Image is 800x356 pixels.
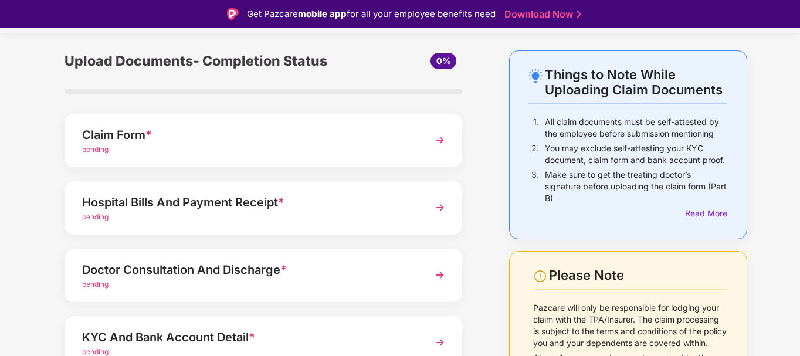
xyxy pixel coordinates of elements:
[82,260,414,279] div: Doctor Consultation And Discharge
[545,116,727,140] p: All claim documents must be self-attested by the employee before submission mentioning
[545,67,727,97] div: Things to Note While Uploading Claim Documents
[82,126,414,144] div: Claim Form
[577,8,581,21] img: Stroke
[533,302,727,349] p: Pazcare will only be responsible for lodging your claim with the TPA/Insurer. The claim processin...
[82,328,414,347] div: KYC And Bank Account Detail
[82,145,109,154] span: pending
[82,212,109,221] span: pending
[545,169,727,204] p: Make sure to get the treating doctor’s signature before uploading the claim form (Part B)
[82,347,109,356] span: pending
[82,193,414,212] div: Hospital Bills And Payment Receipt
[504,8,578,21] a: Download Now
[549,267,727,283] div: Please Note
[429,197,450,218] img: svg+xml;base64,PHN2ZyBpZD0iTmV4dCIgeG1sbnM9Imh0dHA6Ly93d3cudzMub3JnLzIwMDAvc3ZnIiB3aWR0aD0iMzYiIG...
[531,143,539,166] p: 2.
[528,69,543,83] img: svg+xml;base64,PHN2ZyB4bWxucz0iaHR0cDovL3d3dy53My5vcmcvMjAwMC9zdmciIHdpZHRoPSIyNC4wOTMiIGhlaWdodD...
[227,8,239,20] img: Logo
[533,116,539,140] p: 1.
[82,280,109,289] span: pending
[298,8,347,19] strong: mobile app
[247,7,496,21] div: Get Pazcare for all your employee benefits need
[429,130,450,151] img: svg+xml;base64,PHN2ZyBpZD0iTmV4dCIgeG1sbnM9Imh0dHA6Ly93d3cudzMub3JnLzIwMDAvc3ZnIiB3aWR0aD0iMzYiIG...
[65,50,330,72] div: Upload Documents- Completion Status
[531,169,539,204] p: 3.
[545,143,727,166] p: You may exclude self-attesting your KYC document, claim form and bank account proof.
[429,332,450,353] img: svg+xml;base64,PHN2ZyBpZD0iTmV4dCIgeG1sbnM9Imh0dHA6Ly93d3cudzMub3JnLzIwMDAvc3ZnIiB3aWR0aD0iMzYiIG...
[533,269,547,283] img: svg+xml;base64,PHN2ZyBpZD0iV2FybmluZ18tXzI0eDI0IiBkYXRhLW5hbWU9Ildhcm5pbmcgLSAyNHgyNCIgeG1sbnM9Im...
[685,207,727,220] div: Read More
[436,56,450,66] span: 0%
[429,265,450,286] img: svg+xml;base64,PHN2ZyBpZD0iTmV4dCIgeG1sbnM9Imh0dHA6Ly93d3cudzMub3JnLzIwMDAvc3ZnIiB3aWR0aD0iMzYiIG...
